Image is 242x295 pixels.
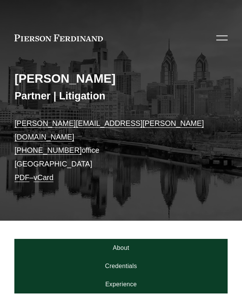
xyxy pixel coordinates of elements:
[14,89,227,102] h3: Partner | Litigation
[34,173,54,182] a: vCard
[14,257,227,275] a: Credentials
[14,239,227,257] a: About
[14,71,227,86] h2: [PERSON_NAME]
[14,275,227,293] a: Experience
[14,173,29,182] a: PDF
[14,119,204,141] a: [PERSON_NAME][EMAIL_ADDRESS][PERSON_NAME][DOMAIN_NAME]
[14,117,227,184] p: office [GEOGRAPHIC_DATA] –
[14,146,82,154] a: [PHONE_NUMBER]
